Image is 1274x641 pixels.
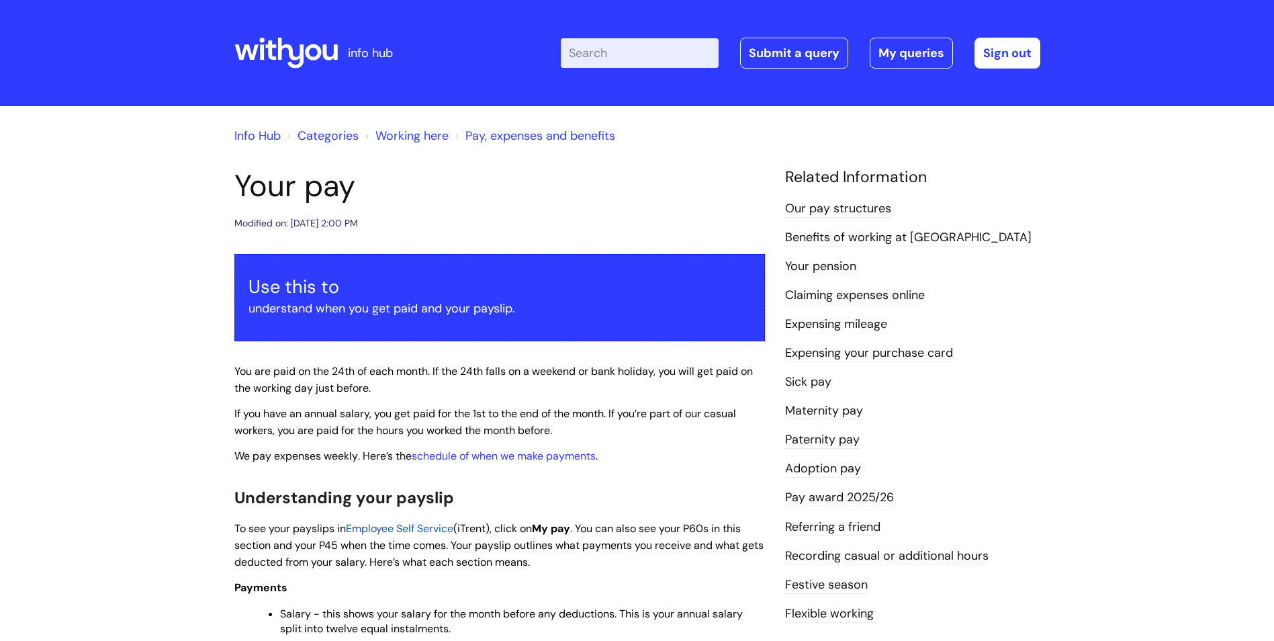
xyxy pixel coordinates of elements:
[785,431,860,449] a: Paternity pay
[298,128,359,144] a: Categories
[785,548,989,565] a: Recording casual or additional hours
[234,364,753,395] span: You are paid on the 24th of each month. If the 24th falls on a weekend or bank holiday, you will ...
[234,449,598,463] span: . Here’s the .
[284,125,359,146] li: Solution home
[234,521,764,569] span: . You can also see your P60s in this section and your P45 when the time comes. Your payslip outli...
[785,460,861,478] a: Adoption pay
[412,449,596,463] a: schedule of when we make payments
[234,581,287,595] span: Payments
[234,449,358,463] span: We pay expenses weekly
[561,38,1040,69] div: | -
[785,489,894,507] a: Pay award 2025/26
[234,168,765,204] h1: Your pay
[785,168,1040,187] h4: Related Information
[785,200,891,218] a: Our pay structures
[785,402,863,420] a: Maternity pay
[465,128,615,144] a: Pay, expenses and benefits
[785,316,887,333] a: Expensing mileage
[248,298,751,319] p: understand when you get paid and your payslip.
[280,607,743,636] span: Salary - this shows your salary for the month before any deductions. This is your annual salary s...
[234,407,736,437] span: If you have an annual salary, you get paid for the 1st to the end of the month. If you’re part of...
[561,38,719,68] input: Search
[785,519,880,536] a: Referring a friend
[785,258,856,275] a: Your pension
[785,374,831,391] a: Sick pay
[362,125,449,146] li: Working here
[234,215,358,232] div: Modified on: [DATE] 2:00 PM
[234,128,281,144] a: Info Hub
[785,287,925,304] a: Claiming expenses online
[453,521,532,536] span: (iTrent), click on
[375,128,449,144] a: Working here
[785,576,868,594] a: Festive season
[785,229,1032,247] a: Benefits of working at [GEOGRAPHIC_DATA]
[348,42,393,64] p: info hub
[248,276,751,298] h3: Use this to
[974,38,1040,69] a: Sign out
[740,38,848,69] a: Submit a query
[346,521,453,536] a: Employee Self Service
[785,605,874,623] a: Flexible working
[452,125,615,146] li: Pay, expenses and benefits
[532,521,570,536] span: My pay
[234,487,454,508] span: Understanding your payslip
[234,521,346,536] span: To see your payslips in
[785,345,953,362] a: Expensing your purchase card
[870,38,953,69] a: My queries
